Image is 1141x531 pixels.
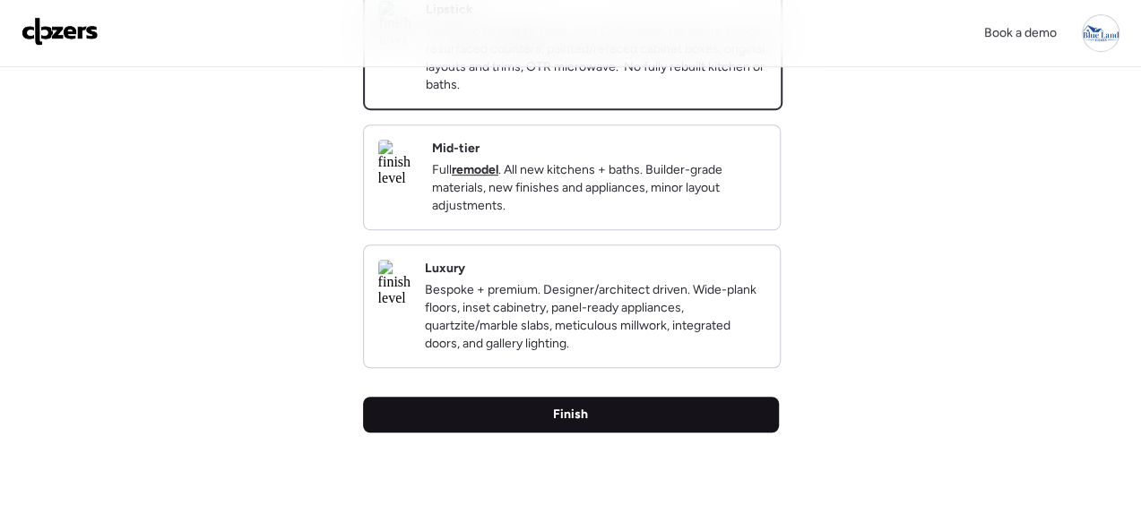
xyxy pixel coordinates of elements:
p: Full . All new kitchens + baths. Builder-grade materials, new finishes and appliances, minor layo... [432,161,765,215]
span: Finish [553,406,588,424]
img: finish level [378,260,411,306]
h2: Mid-tier [432,140,480,158]
h2: Luxury [425,260,465,278]
img: finish level [378,140,418,186]
img: Logo [22,17,99,46]
span: Book a demo [984,25,1057,40]
strong: remodel [452,162,498,177]
p: Bespoke + premium. Designer/architect driven. Wide-plank floors, inset cabinetry, panel-ready app... [425,281,765,353]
